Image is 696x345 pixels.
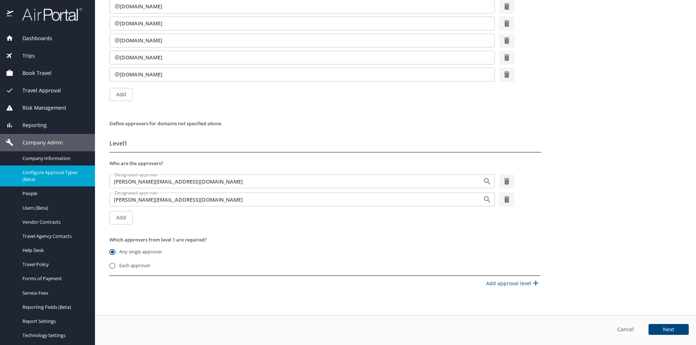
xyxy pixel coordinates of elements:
span: Trips [13,52,35,60]
span: Help Desk [22,247,86,254]
span: Travel Approval [13,87,61,94]
button: Open [482,194,492,205]
span: Next [663,327,674,332]
button: Next [649,324,689,335]
span: @ [115,71,120,78]
span: @ [115,37,120,44]
span: Book Travel [13,69,51,77]
img: icon-airportal.png [7,7,14,21]
img: airportal-logo.png [14,7,82,21]
h2: Level 1 [109,138,127,149]
span: Users (Beta) [22,205,86,211]
span: Company Admin [13,139,63,147]
label: Define approvers for domains not specified above. [109,120,223,127]
span: Add [115,90,127,99]
p: Add approval level [486,276,540,287]
input: yourdomain.com [120,17,495,30]
span: Reporting [13,121,47,129]
button: Add [109,211,133,224]
span: Company Information [22,155,86,162]
span: Vendor Contracts [22,219,86,226]
span: Report Settings [22,318,86,325]
span: Risk Management [13,104,66,112]
button: Add [109,88,133,101]
input: yourdomain.com [120,68,495,81]
span: Add [115,213,127,222]
span: People [22,190,86,197]
span: Any single approver [119,248,162,256]
span: Dashboards [13,34,52,42]
input: yourdomain.com [120,51,495,64]
label: Who are the approvers? [109,160,163,167]
span: Travel Agency Contacts [22,233,86,240]
span: Service Fees [22,290,86,296]
label: Which approvers from level 1 are required? [109,236,207,243]
span: Configure Approval Types (Beta) [22,169,86,183]
input: yourdomain.com [120,34,495,47]
span: Forms of Payment [22,275,86,282]
div: Approval configuration [109,245,207,273]
span: Cancel [617,325,634,334]
span: @ [115,54,120,61]
span: Travel Policy [22,261,86,268]
span: Each approver [119,262,150,269]
button: Cancel [614,323,637,336]
span: @ [115,3,120,10]
button: Open [482,176,492,186]
span: Technology Settings [22,332,86,339]
span: @ [115,20,120,27]
span: Reporting Fields (Beta) [22,304,86,311]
